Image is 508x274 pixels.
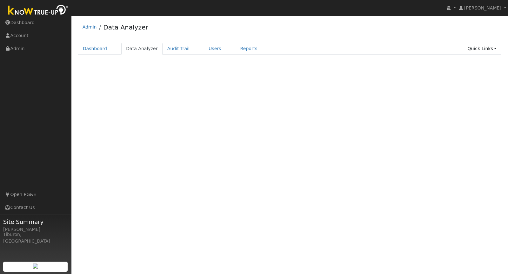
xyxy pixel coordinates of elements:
span: [PERSON_NAME] [464,5,501,10]
div: [PERSON_NAME] [3,226,68,233]
img: retrieve [33,264,38,269]
a: Dashboard [78,43,112,55]
img: Know True-Up [5,3,71,18]
a: Quick Links [463,43,501,55]
a: Data Analyzer [121,43,163,55]
a: Admin [83,24,97,29]
a: Users [204,43,226,55]
a: Data Analyzer [103,23,148,31]
span: Site Summary [3,218,68,226]
a: Reports [236,43,262,55]
div: Tiburon, [GEOGRAPHIC_DATA] [3,231,68,245]
a: Audit Trail [163,43,194,55]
